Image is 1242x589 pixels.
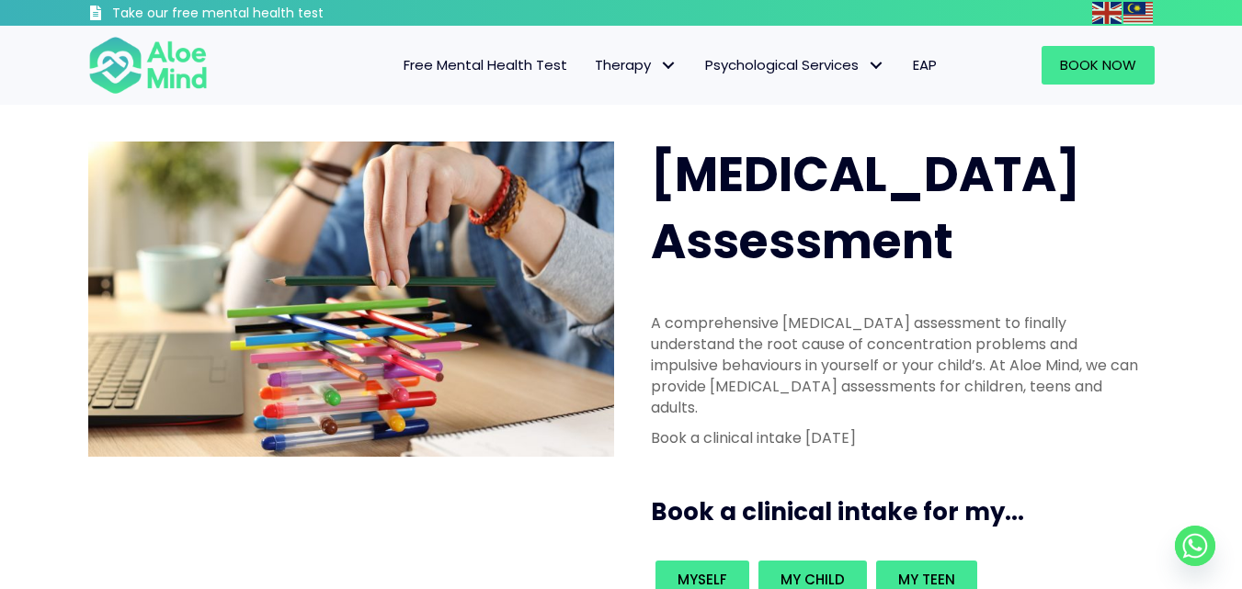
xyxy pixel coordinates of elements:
[112,5,422,23] h3: Take our free mental health test
[1123,2,1153,24] img: ms
[1092,2,1122,24] img: en
[1092,2,1123,23] a: English
[390,46,581,85] a: Free Mental Health Test
[595,55,678,74] span: Therapy
[1175,526,1215,566] a: Whatsapp
[1060,55,1136,74] span: Book Now
[678,570,727,589] span: Myself
[88,35,208,96] img: Aloe mind Logo
[232,46,951,85] nav: Menu
[705,55,885,74] span: Psychological Services
[898,570,955,589] span: My teen
[1042,46,1155,85] a: Book Now
[581,46,691,85] a: TherapyTherapy: submenu
[913,55,937,74] span: EAP
[88,142,614,457] img: ADHD photo
[899,46,951,85] a: EAP
[651,427,1144,448] p: Book a clinical intake [DATE]
[691,46,899,85] a: Psychological ServicesPsychological Services: submenu
[88,5,422,26] a: Take our free mental health test
[655,52,682,79] span: Therapy: submenu
[651,141,1080,275] span: [MEDICAL_DATA] Assessment
[651,495,1162,528] h3: Book a clinical intake for my...
[781,570,845,589] span: My child
[651,312,1144,419] p: A comprehensive [MEDICAL_DATA] assessment to finally understand the root cause of concentration p...
[404,55,567,74] span: Free Mental Health Test
[1123,2,1155,23] a: Malay
[863,52,890,79] span: Psychological Services: submenu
